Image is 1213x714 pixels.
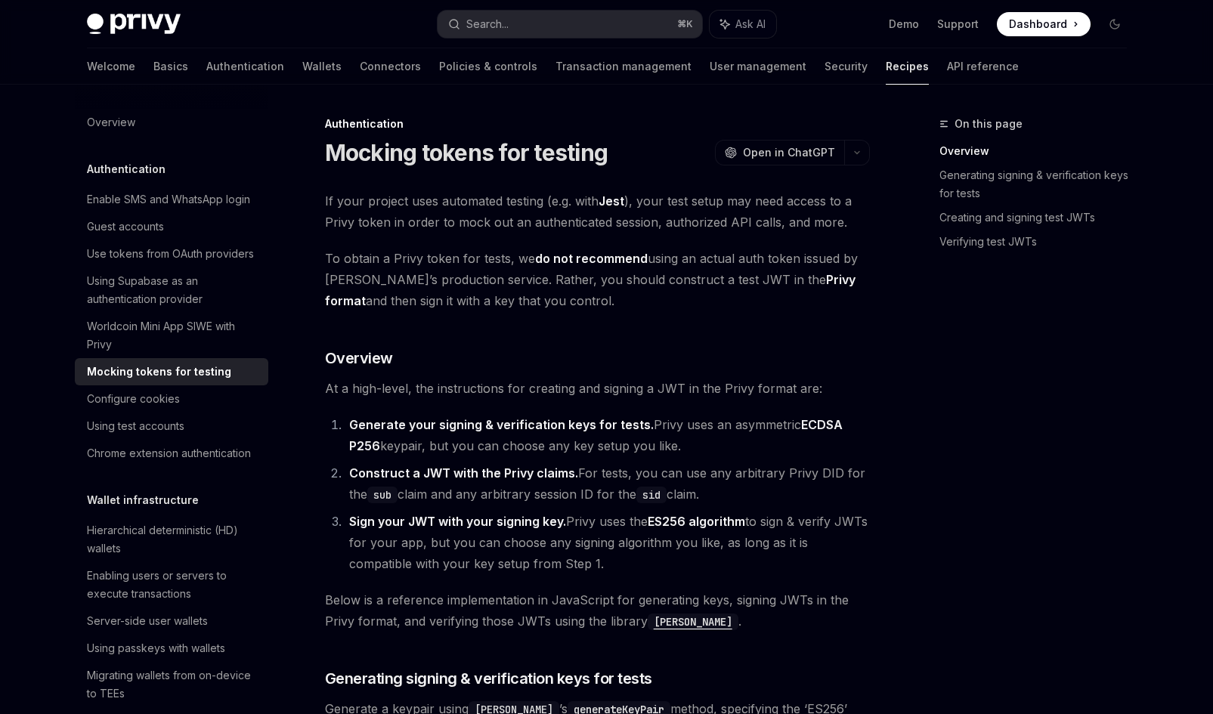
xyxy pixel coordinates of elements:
[87,444,251,462] div: Chrome extension authentication
[345,414,870,456] li: Privy uses an asymmetric keypair, but you can choose any key setup you like.
[75,635,268,662] a: Using passkeys with wallets
[87,160,166,178] h5: Authentication
[87,14,181,35] img: dark logo
[325,190,870,233] span: If your project uses automated testing (e.g. with ), your test setup may need access to a Privy t...
[345,511,870,574] li: Privy uses the to sign & verify JWTs for your app, but you can choose any signing algorithm you l...
[439,48,537,85] a: Policies & controls
[87,521,259,558] div: Hierarchical deterministic (HD) wallets
[367,487,398,503] code: sub
[349,417,654,432] strong: Generate your signing & verification keys for tests.
[947,48,1019,85] a: API reference
[302,48,342,85] a: Wallets
[75,358,268,385] a: Mocking tokens for testing
[825,48,868,85] a: Security
[939,163,1139,206] a: Generating signing & verification keys for tests
[87,567,259,603] div: Enabling users or servers to execute transactions
[715,140,844,165] button: Open in ChatGPT
[886,48,929,85] a: Recipes
[75,213,268,240] a: Guest accounts
[955,115,1023,133] span: On this page
[939,230,1139,254] a: Verifying test JWTs
[206,48,284,85] a: Authentication
[87,491,199,509] h5: Wallet infrastructure
[153,48,188,85] a: Basics
[75,267,268,313] a: Using Supabase as an authentication provider
[677,18,693,30] span: ⌘ K
[939,206,1139,230] a: Creating and signing test JWTs
[939,139,1139,163] a: Overview
[75,109,268,136] a: Overview
[75,517,268,562] a: Hierarchical deterministic (HD) wallets
[75,440,268,467] a: Chrome extension authentication
[87,245,254,263] div: Use tokens from OAuth providers
[87,317,259,354] div: Worldcoin Mini App SIWE with Privy
[937,17,979,32] a: Support
[599,193,624,209] a: Jest
[87,190,250,209] div: Enable SMS and WhatsApp login
[325,348,393,369] span: Overview
[710,11,776,38] button: Ask AI
[743,145,835,160] span: Open in ChatGPT
[87,218,164,236] div: Guest accounts
[325,378,870,399] span: At a high-level, the instructions for creating and signing a JWT in the Privy format are:
[349,465,578,481] strong: Construct a JWT with the Privy claims.
[325,116,870,131] div: Authentication
[75,385,268,413] a: Configure cookies
[87,363,231,381] div: Mocking tokens for testing
[438,11,702,38] button: Search...⌘K
[325,668,652,689] span: Generating signing & verification keys for tests
[648,614,738,630] code: [PERSON_NAME]
[349,514,566,529] strong: Sign your JWT with your signing key.
[325,589,870,632] span: Below is a reference implementation in JavaScript for generating keys, signing JWTs in the Privy ...
[87,417,184,435] div: Using test accounts
[345,462,870,505] li: For tests, you can use any arbitrary Privy DID for the claim and any arbitrary session ID for the...
[535,251,648,266] strong: do not recommend
[75,607,268,635] a: Server-side user wallets
[1009,17,1067,32] span: Dashboard
[87,390,180,408] div: Configure cookies
[325,248,870,311] span: To obtain a Privy token for tests, we using an actual auth token issued by [PERSON_NAME]’s produc...
[75,562,268,607] a: Enabling users or servers to execute transactions
[648,514,745,530] a: ES256 algorithm
[555,48,692,85] a: Transaction management
[360,48,421,85] a: Connectors
[87,272,259,308] div: Using Supabase as an authentication provider
[87,113,135,131] div: Overview
[735,17,766,32] span: Ask AI
[87,639,225,657] div: Using passkeys with wallets
[325,272,856,309] a: Privy format
[1103,12,1127,36] button: Toggle dark mode
[648,614,738,629] a: [PERSON_NAME]
[997,12,1091,36] a: Dashboard
[889,17,919,32] a: Demo
[466,15,509,33] div: Search...
[75,313,268,358] a: Worldcoin Mini App SIWE with Privy
[325,139,608,166] h1: Mocking tokens for testing
[710,48,806,85] a: User management
[75,413,268,440] a: Using test accounts
[75,240,268,267] a: Use tokens from OAuth providers
[75,662,268,707] a: Migrating wallets from on-device to TEEs
[87,666,259,703] div: Migrating wallets from on-device to TEEs
[87,48,135,85] a: Welcome
[636,487,667,503] code: sid
[75,186,268,213] a: Enable SMS and WhatsApp login
[87,612,208,630] div: Server-side user wallets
